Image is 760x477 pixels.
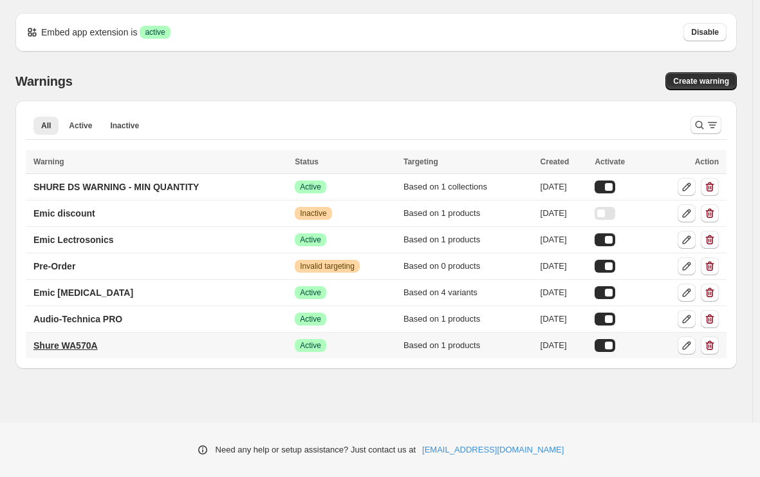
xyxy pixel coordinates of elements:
div: Based on 1 products [403,207,533,220]
div: Based on 1 products [403,233,533,246]
p: Embed app extension is [41,26,137,39]
p: Emic discount [33,207,95,220]
span: Disable [691,27,719,37]
p: Shure WA570A [33,339,98,352]
a: Emic Lectrosonics [26,229,122,250]
button: Disable [683,23,727,41]
a: SHURE DS WARNING - MIN QUANTITY [26,177,207,197]
a: Emic discount [26,203,103,224]
span: Create warning [673,76,729,86]
span: Activate [595,157,625,166]
p: Pre-Order [33,260,75,273]
p: Emic Lectrosonics [33,233,114,246]
span: Active [69,121,92,131]
span: Active [300,182,321,192]
div: [DATE] [541,313,588,326]
a: Create warning [665,72,737,90]
span: Active [300,340,321,351]
span: All [41,121,51,131]
div: [DATE] [541,339,588,352]
a: [EMAIL_ADDRESS][DOMAIN_NAME] [422,443,564,456]
span: Created [541,157,570,166]
button: Search and filter results [690,116,721,134]
div: Based on 1 collections [403,180,533,193]
a: Shure WA570A [26,335,106,356]
span: Active [300,287,321,298]
p: Audio-Technica PRO [33,313,122,326]
a: Pre-Order [26,256,83,277]
span: Warning [33,157,64,166]
div: [DATE] [541,286,588,299]
div: Based on 1 products [403,313,533,326]
span: Inactive [300,208,326,219]
span: active [145,27,165,37]
span: Active [300,235,321,245]
span: Targeting [403,157,438,166]
div: Based on 0 products [403,260,533,273]
a: Emic [MEDICAL_DATA] [26,282,141,303]
div: [DATE] [541,207,588,220]
span: Inactive [110,121,139,131]
a: Audio-Technica PRO [26,309,130,329]
span: Invalid targeting [300,261,355,271]
div: [DATE] [541,260,588,273]
p: SHURE DS WARNING - MIN QUANTITY [33,180,199,193]
p: Emic [MEDICAL_DATA] [33,286,133,299]
div: Based on 4 variants [403,286,533,299]
div: [DATE] [541,180,588,193]
span: Status [295,157,319,166]
span: Action [695,157,719,166]
div: Based on 1 products [403,339,533,352]
span: Active [300,314,321,324]
h2: Warnings [15,73,73,89]
div: [DATE] [541,233,588,246]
